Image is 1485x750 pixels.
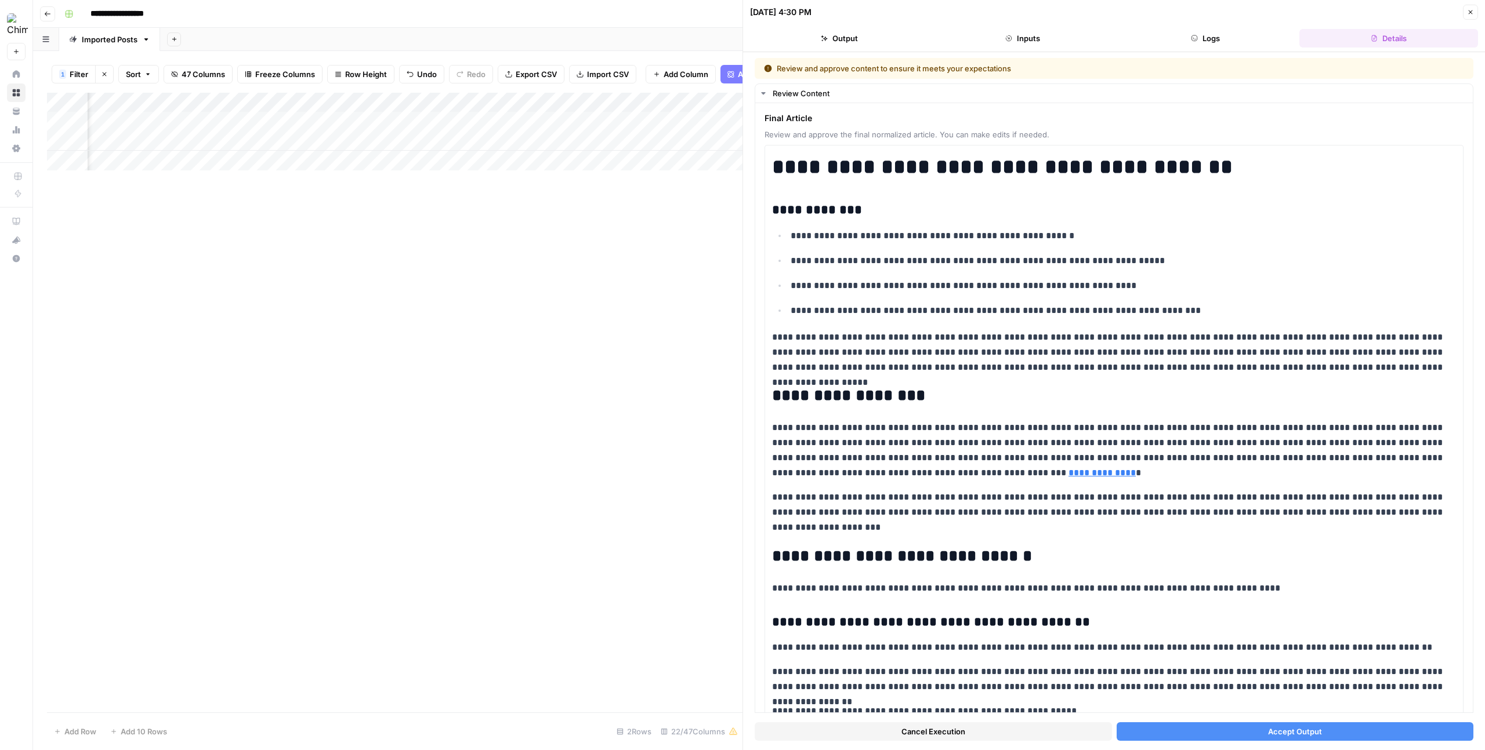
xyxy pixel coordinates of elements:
button: Output [750,29,929,48]
button: Workspace: Chime [7,9,26,38]
span: Review and approve the final normalized article. You can make edits if needed. [765,129,1464,140]
span: Sort [126,68,141,80]
button: 47 Columns [164,65,233,83]
div: 22/47 Columns [656,722,742,741]
div: [DATE] 4:30 PM [750,6,812,18]
span: 47 Columns [182,68,225,80]
a: AirOps Academy [7,212,26,231]
span: Redo [467,68,486,80]
button: Add 10 Rows [103,722,174,741]
button: Row Height [327,65,394,83]
button: 1Filter [52,65,95,83]
button: Accept Output [1117,722,1474,741]
button: What's new? [7,231,26,249]
button: Add Power Agent [720,65,808,83]
a: Browse [7,83,26,102]
div: 1 [59,70,66,79]
span: 1 [61,70,64,79]
a: Home [7,65,26,83]
button: Redo [449,65,493,83]
div: 2 Rows [612,722,656,741]
a: Usage [7,121,26,139]
button: Add Row [47,722,103,741]
button: Cancel Execution [755,722,1112,741]
button: Export CSV [498,65,564,83]
span: Cancel Execution [901,726,965,737]
span: Import CSV [587,68,629,80]
span: Export CSV [516,68,557,80]
span: Add 10 Rows [121,726,167,737]
span: Filter [70,68,88,80]
div: What's new? [8,231,25,249]
button: Details [1299,29,1478,48]
button: Help + Support [7,249,26,268]
button: Import CSV [569,65,636,83]
span: Undo [417,68,437,80]
span: Accept Output [1268,726,1322,737]
a: Settings [7,139,26,158]
span: Freeze Columns [255,68,315,80]
button: Sort [118,65,159,83]
div: Imported Posts [82,34,137,45]
button: Inputs [933,29,1112,48]
button: Add Column [646,65,716,83]
button: Logs [1117,29,1295,48]
div: Review Content [773,88,1466,99]
button: Freeze Columns [237,65,323,83]
span: Row Height [345,68,387,80]
span: Add Column [664,68,708,80]
img: Chime Logo [7,13,28,34]
span: Add Row [64,726,96,737]
div: Review and approve content to ensure it meets your expectations [764,63,1238,74]
button: Review Content [755,84,1473,103]
a: Imported Posts [59,28,160,51]
button: Undo [399,65,444,83]
span: Final Article [765,112,1464,124]
a: Your Data [7,102,26,121]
